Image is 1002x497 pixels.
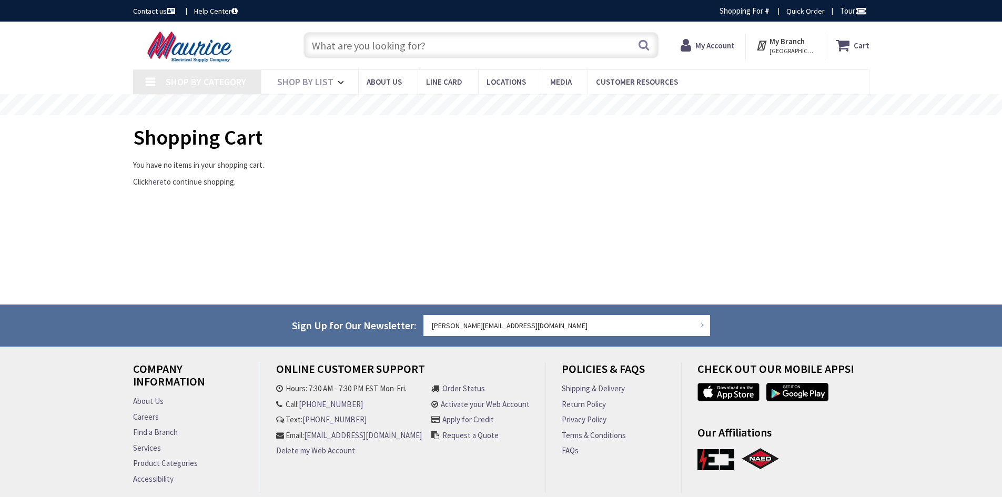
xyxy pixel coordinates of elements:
strong: Cart [854,36,869,55]
span: Shop By List [277,76,333,88]
a: Activate your Web Account [441,399,530,410]
a: My Account [681,36,735,55]
span: Locations [487,77,526,87]
a: Privacy Policy [562,414,606,425]
input: What are you looking for? [303,32,659,58]
p: Click to continue shopping. [133,176,869,187]
span: Shopping For [720,6,763,16]
a: About Us [133,395,164,407]
a: IEC [697,449,734,470]
h4: Company Information [133,362,244,395]
input: Enter your email address [423,315,711,336]
rs-layer: Free Same Day Pickup at 15 Locations [406,99,598,111]
li: Email: [276,430,422,441]
div: My Branch [GEOGRAPHIC_DATA], [GEOGRAPHIC_DATA] [756,36,814,55]
a: Delete my Web Account [276,445,355,456]
li: Hours: 7:30 AM - 7:30 PM EST Mon-Fri. [276,383,422,394]
span: Line Card [426,77,462,87]
h4: Online Customer Support [276,362,530,383]
h4: Policies & FAQs [562,362,665,383]
h1: Shopping Cart [133,126,869,149]
span: Media [550,77,572,87]
strong: # [765,6,770,16]
a: Shipping & Delivery [562,383,625,394]
a: Quick Order [786,6,825,16]
a: Apply for Credit [442,414,494,425]
li: Text: [276,414,422,425]
a: Services [133,442,161,453]
a: NAED [741,447,780,470]
a: here [148,176,164,187]
strong: My Account [695,40,735,50]
a: Careers [133,411,159,422]
span: Shop By Category [166,76,246,88]
a: Cart [836,36,869,55]
p: You have no items in your shopping cart. [133,159,869,170]
h4: Our Affiliations [697,426,877,447]
li: Call: [276,399,422,410]
a: Terms & Conditions [562,430,626,441]
a: Return Policy [562,399,606,410]
a: FAQs [562,445,579,456]
a: Accessibility [133,473,174,484]
span: Customer Resources [596,77,678,87]
a: [EMAIL_ADDRESS][DOMAIN_NAME] [304,430,422,441]
span: Sign Up for Our Newsletter: [292,319,417,332]
span: About us [367,77,402,87]
a: Request a Quote [442,430,499,441]
a: Help Center [194,6,238,16]
a: [PHONE_NUMBER] [302,414,367,425]
a: Contact us [133,6,177,16]
h4: Check out Our Mobile Apps! [697,362,877,383]
a: [PHONE_NUMBER] [299,399,363,410]
img: Maurice Electrical Supply Company [133,31,249,63]
span: Tour [840,6,867,16]
span: [GEOGRAPHIC_DATA], [GEOGRAPHIC_DATA] [770,47,814,55]
a: Find a Branch [133,427,178,438]
strong: My Branch [770,36,805,46]
a: Order Status [442,383,485,394]
a: Product Categories [133,458,198,469]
